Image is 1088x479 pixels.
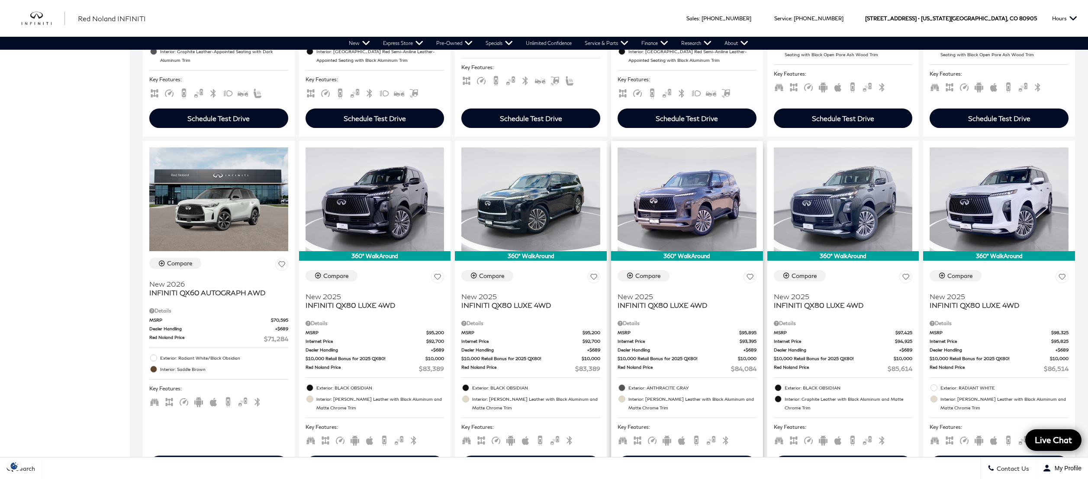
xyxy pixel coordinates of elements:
[774,347,913,353] a: Dealer Handling $689
[774,456,913,475] div: Schedule Test Drive - INFINITI QX80 LUXE 4WD
[789,436,799,443] span: AWD
[320,89,331,96] span: Adaptive Cruise Control
[618,319,756,327] div: Pricing Details - INFINITI QX80 LUXE 4WD
[160,365,288,374] span: Interior: Saddle Brown
[930,338,1051,345] span: Internet Price
[930,364,1044,373] span: Red Noland Price
[618,355,738,362] span: $10,000 Retail Bonus for 2025 QX80!
[721,89,731,96] span: Hands-Free Liftgate
[564,436,575,443] span: Bluetooth
[847,436,858,443] span: Backup Camera
[618,347,756,353] a: Dealer Handling $689
[718,37,755,50] a: About
[618,89,628,96] span: AWD
[164,89,174,96] span: Adaptive Cruise Control
[877,436,887,443] span: Bluetooth
[628,47,756,64] span: Interior: [GEOGRAPHIC_DATA] Red Semi-Aniline Leather-Appointed Seating with Black Aluminum Trim
[618,329,739,336] span: MSRP
[774,347,900,353] span: Dealer Handling
[618,355,756,362] a: $10,000 Retail Bonus for 2025 QX80! $10,000
[335,89,345,96] span: Backup Camera
[818,436,828,443] span: Android Auto
[618,456,756,475] div: Schedule Test Drive - INFINITI QX80 LUXE 4WD
[505,77,516,83] span: Blind Spot Monitor
[461,338,600,345] a: Internet Price $92,700
[425,355,444,362] span: $10,000
[149,75,288,84] span: Key Features :
[409,89,419,96] span: Hands-Free Liftgate
[618,364,731,373] span: Red Noland Price
[1050,355,1069,362] span: $10,000
[1051,338,1069,345] span: $95,825
[1056,270,1069,286] button: Save Vehicle
[564,77,575,83] span: Heated Seats
[1018,83,1028,89] span: Blind Spot Monitor
[461,270,513,281] button: Compare Vehicle
[316,47,444,64] span: Interior: [GEOGRAPHIC_DATA] Red Semi-Aniline Leather-Appointed Seating with Black Aluminum Trim
[744,347,756,353] span: $689
[618,436,628,443] span: Third Row Seats
[455,251,607,261] div: 360° WalkAround
[149,280,282,288] span: New 2026
[461,109,600,128] div: Schedule Test Drive - INFINITI QX50 LUXE AWD
[702,15,751,22] a: [PHONE_NUMBER]
[583,329,600,336] span: $95,200
[208,89,219,96] span: Bluetooth
[988,436,999,443] span: Apple Car-Play
[706,436,716,443] span: Blind Spot Monitor
[1036,457,1088,479] button: Open user profile menu
[611,251,763,261] div: 360° WalkAround
[22,12,65,26] img: INFINITI
[930,287,1069,310] a: New 2025INFINITI QX80 LUXE 4WD
[774,364,913,373] a: Red Noland Price $85,614
[149,147,288,251] img: 2026 INFINITI QX60 AUTOGRAPH AWD
[1018,436,1028,443] span: Blind Spot Monitor
[419,364,444,373] span: $83,389
[618,109,756,128] div: Schedule Test Drive - INFINITI QX50 SPORT AWD
[461,347,587,353] span: Dealer Handling
[789,83,799,89] span: AWD
[1056,347,1069,353] span: $689
[193,89,204,96] span: Blind Spot Monitor
[461,364,600,373] a: Red Noland Price $83,389
[264,334,288,343] span: $71,284
[306,436,316,443] span: Third Row Seats
[306,364,419,373] span: Red Noland Price
[149,258,201,269] button: Compare Vehicle
[306,347,444,353] a: Dealer Handling $689
[461,364,575,373] span: Red Noland Price
[930,147,1069,251] img: 2025 INFINITI QX80 LUXE 4WD
[550,77,560,83] span: Hands-Free Liftgate
[479,272,505,280] div: Compare
[930,319,1069,327] div: Pricing Details - INFINITI QX80 LUXE 4WD
[930,329,1051,336] span: MSRP
[149,398,160,404] span: Third Row Seats
[944,436,955,443] span: AWD
[774,355,913,362] a: $10,000 Retail Bonus for 2025 QX80! $10,000
[461,292,594,301] span: New 2025
[930,355,1069,362] a: $10,000 Retail Bonus for 2025 QX80! $10,000
[350,436,360,443] span: Android Auto
[377,37,430,50] a: Express Store
[342,37,755,50] nav: Main Navigation
[647,436,657,443] span: Adaptive Cruise Control
[149,274,288,297] a: New 2026INFINITI QX60 AUTOGRAPH AWD
[774,287,913,310] a: New 2025INFINITI QX80 LUXE 4WD
[959,83,969,89] span: Adaptive Cruise Control
[1003,436,1014,443] span: Backup Camera
[22,12,65,26] a: infiniti
[149,109,288,128] div: Schedule Test Drive - INFINITI QX55 LUXE AWD
[774,364,888,373] span: Red Noland Price
[587,347,600,353] span: $689
[744,270,756,286] button: Save Vehicle
[461,329,600,336] a: MSRP $95,200
[271,317,288,323] span: $70,595
[774,15,791,22] span: Service
[575,364,600,373] span: $83,389
[940,42,1069,59] span: Interior: Saddle Brown Quilted Semi-Aniline Leather-Appointed Seating with Black Open Pore Ash Wo...
[618,347,744,353] span: Dealer Handling
[535,77,545,83] span: Forward Collision Warning
[656,114,718,122] div: Schedule Test Drive
[686,15,699,22] span: Sales
[306,109,444,128] div: Schedule Test Drive - INFINITI QX50 SPORT AWD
